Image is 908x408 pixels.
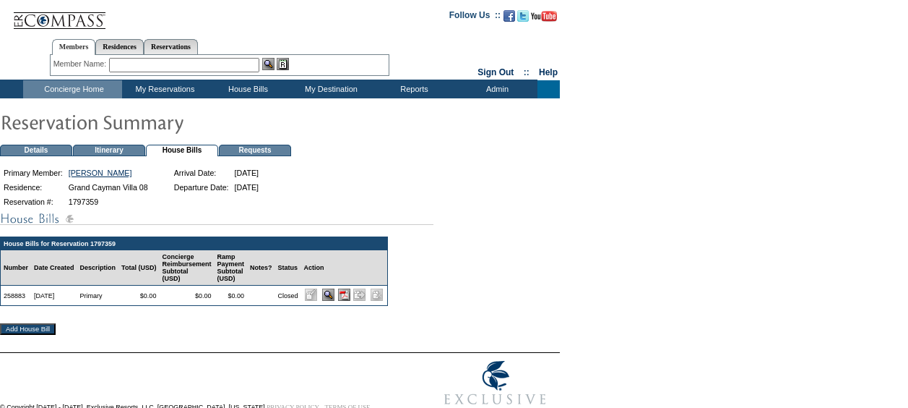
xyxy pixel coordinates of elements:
td: Grand Cayman Villa 08 [66,181,150,194]
td: House Bills [146,145,218,156]
td: Itinerary [73,145,145,156]
a: Sign Out [477,67,514,77]
td: [DATE] [233,166,261,179]
input: View [322,289,334,301]
a: Reservations [144,39,198,54]
img: b_pdf.gif [338,289,350,301]
img: Follow us on Twitter [517,10,529,22]
a: Follow us on Twitter [517,14,529,23]
span: :: [524,67,529,77]
a: Become our fan on Facebook [503,14,515,23]
a: [PERSON_NAME] [69,169,132,177]
td: Notes? [247,250,275,286]
td: Residence: [1,181,65,194]
td: Closed [274,286,300,305]
td: Arrival Date: [172,166,231,179]
td: Action [300,250,386,286]
td: Concierge Home [23,80,122,98]
td: Status [274,250,300,286]
td: [DATE] [233,181,261,194]
td: Admin [454,80,537,98]
td: Requests [219,145,291,156]
img: Edit [305,289,317,301]
img: Reservations [277,58,289,70]
img: Subscribe to our YouTube Channel [531,11,557,22]
a: Subscribe to our YouTube Channel [531,14,557,23]
td: $0.00 [118,286,159,305]
td: Primary Member: [1,166,65,179]
td: Follow Us :: [449,9,501,26]
td: House Bills [205,80,288,98]
td: House Bills for Reservation 1797359 [1,237,387,250]
img: View [262,58,274,70]
td: Departure Date: [172,181,231,194]
td: $0.00 [214,286,247,305]
td: Reports [371,80,454,98]
td: Number [1,250,31,286]
td: 258883 [1,286,31,305]
td: [DATE] [31,286,77,305]
td: Ramp Payment Subtotal (USD) [214,250,247,286]
td: $0.00 [159,286,214,305]
a: Members [52,39,96,55]
td: Total (USD) [118,250,159,286]
td: 1797359 [66,195,150,208]
td: Description [77,250,119,286]
td: Date Created [31,250,77,286]
td: My Destination [288,80,371,98]
div: Member Name: [53,58,109,70]
td: My Reservations [122,80,205,98]
td: Primary [77,286,119,305]
img: Delete [371,289,383,301]
td: Reservation #: [1,195,65,208]
a: Residences [95,39,144,54]
img: Submit for Processing [353,289,366,301]
td: Concierge Reimbursement Subtotal (USD) [159,250,214,286]
a: Help [539,67,558,77]
img: Become our fan on Facebook [503,10,515,22]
